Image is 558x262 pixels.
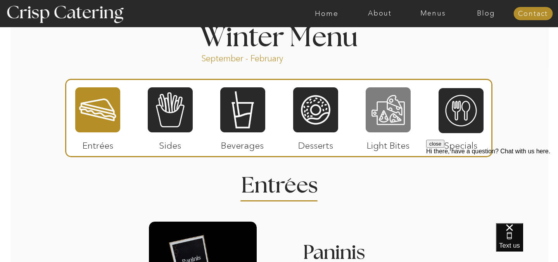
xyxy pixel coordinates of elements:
p: Beverages [217,132,268,155]
a: Contact [513,10,553,18]
p: Light Bites [363,132,414,155]
p: Entrées [72,132,124,155]
a: About [353,10,406,17]
a: Home [300,10,353,17]
h2: Entrees [241,175,317,190]
p: Specials [435,132,487,155]
a: Menus [406,10,460,17]
p: Sides [144,132,196,155]
a: Blog [460,10,513,17]
h1: Winter Menu [171,24,387,47]
iframe: podium webchat widget bubble [496,223,558,262]
iframe: podium webchat widget prompt [426,140,558,233]
p: September - February [201,53,308,62]
p: Desserts [290,132,342,155]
